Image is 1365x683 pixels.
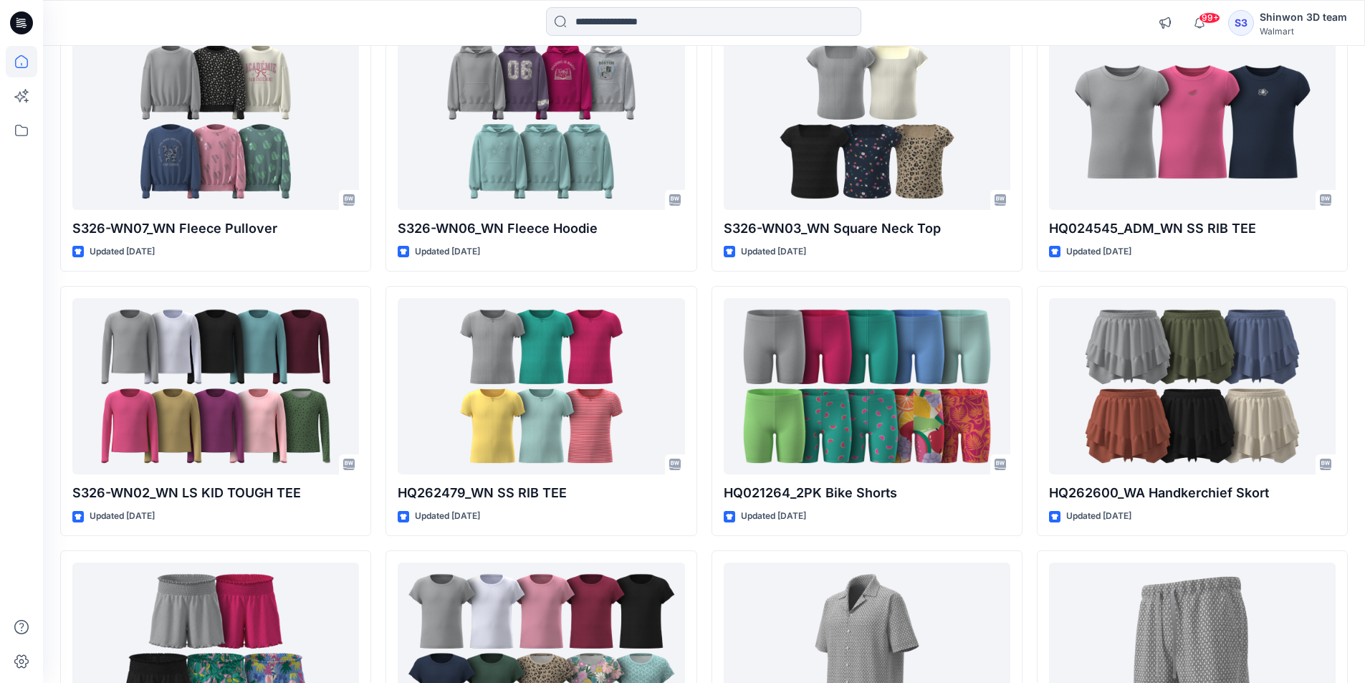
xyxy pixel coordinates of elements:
p: Updated [DATE] [1066,244,1131,259]
a: HQ262600_WA Handkerchief Skort [1049,298,1336,475]
p: Updated [DATE] [741,509,806,524]
span: 99+ [1199,12,1220,24]
p: Updated [DATE] [1066,509,1131,524]
p: S326-WN03_WN Square Neck Top [724,219,1010,239]
div: S3 [1228,10,1254,36]
p: HQ024545_ADM_WN SS RIB TEE [1049,219,1336,239]
p: Updated [DATE] [90,244,155,259]
a: S326-WN07_WN Fleece Pullover [72,34,359,211]
a: S326-WN03_WN Square Neck Top [724,34,1010,211]
p: HQ262600_WA Handkerchief Skort [1049,483,1336,503]
p: Updated [DATE] [415,244,480,259]
p: HQ262479_WN SS RIB TEE [398,483,684,503]
a: HQ021264_2PK Bike Shorts [724,298,1010,475]
p: Updated [DATE] [90,509,155,524]
p: Updated [DATE] [415,509,480,524]
p: HQ021264_2PK Bike Shorts [724,483,1010,503]
div: Walmart [1260,26,1347,37]
a: S326-WN06_WN Fleece Hoodie [398,34,684,211]
p: S326-WN06_WN Fleece Hoodie [398,219,684,239]
a: HQ262479_WN SS RIB TEE [398,298,684,475]
a: S326-WN02_WN LS KID TOUGH TEE [72,298,359,475]
div: Shinwon 3D team [1260,9,1347,26]
p: Updated [DATE] [741,244,806,259]
p: S326-WN07_WN Fleece Pullover [72,219,359,239]
p: S326-WN02_WN LS KID TOUGH TEE [72,483,359,503]
a: HQ024545_ADM_WN SS RIB TEE [1049,34,1336,211]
